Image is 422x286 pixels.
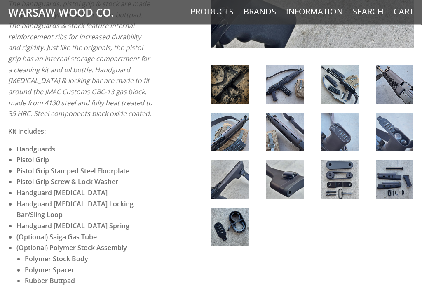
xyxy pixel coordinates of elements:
img: Wieger STG-940 Reproduction Furniture Kit [211,161,249,199]
a: Cart [394,6,414,17]
img: Wieger STG-940 Reproduction Furniture Kit [211,66,249,104]
strong: Handguard [MEDICAL_DATA] Spring [16,222,129,231]
img: Wieger STG-940 Reproduction Furniture Kit [321,66,359,104]
img: Wieger STG-940 Reproduction Furniture Kit [266,161,304,199]
strong: Polymer Spacer [25,266,74,275]
img: Wieger STG-940 Reproduction Furniture Kit [266,66,304,104]
a: Search [353,6,384,17]
strong: Handguard [MEDICAL_DATA] Locking Bar/Sling Loop [16,200,134,220]
img: Wieger STG-940 Reproduction Furniture Kit [321,161,359,199]
img: Wieger STG-940 Reproduction Furniture Kit [321,113,359,151]
img: Wieger STG-940 Reproduction Furniture Kit [376,66,413,104]
strong: (Optional) Polymer Stock Assembly [16,243,127,253]
img: Wieger STG-940 Reproduction Furniture Kit [266,113,304,151]
strong: (Optional) Saiga Gas Tube [16,233,97,242]
strong: Handguard [MEDICAL_DATA] [16,189,108,198]
strong: Kit includes: [8,127,46,136]
img: Wieger STG-940 Reproduction Furniture Kit [211,113,249,151]
img: Wieger STG-940 Reproduction Furniture Kit [211,208,249,246]
a: Information [286,6,343,17]
img: Wieger STG-940 Reproduction Furniture Kit [376,161,413,199]
strong: Pistol Grip Screw & Lock Washer [16,177,118,187]
img: Wieger STG-940 Reproduction Furniture Kit [376,113,413,151]
strong: Pistol Grip [16,156,49,165]
strong: Pistol Grip Stamped Steel Floorplate [16,167,129,176]
strong: Handguards [16,145,55,154]
a: Brands [244,6,276,17]
a: Products [190,6,234,17]
strong: Rubber Buttpad [25,277,75,286]
strong: Polymer Stock Body [25,255,88,264]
